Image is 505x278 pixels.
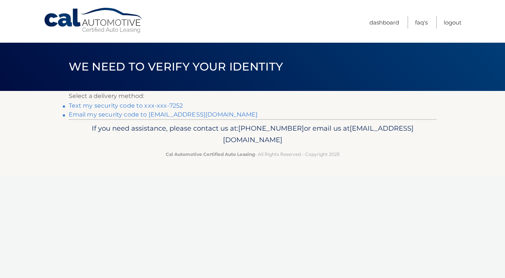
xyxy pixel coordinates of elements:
a: FAQ's [415,16,428,29]
span: We need to verify your identity [69,60,283,73]
p: Select a delivery method: [69,91,437,101]
p: If you need assistance, please contact us at: or email us at [74,122,432,146]
p: - All Rights Reserved - Copyright 2025 [74,150,432,158]
span: [PHONE_NUMBER] [238,124,304,133]
a: Dashboard [369,16,399,29]
a: Cal Automotive [43,7,144,34]
a: Email my security code to [EMAIL_ADDRESS][DOMAIN_NAME] [69,111,258,118]
strong: Cal Automotive Certified Auto Leasing [166,151,255,157]
a: Text my security code to xxx-xxx-7252 [69,102,183,109]
a: Logout [444,16,462,29]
